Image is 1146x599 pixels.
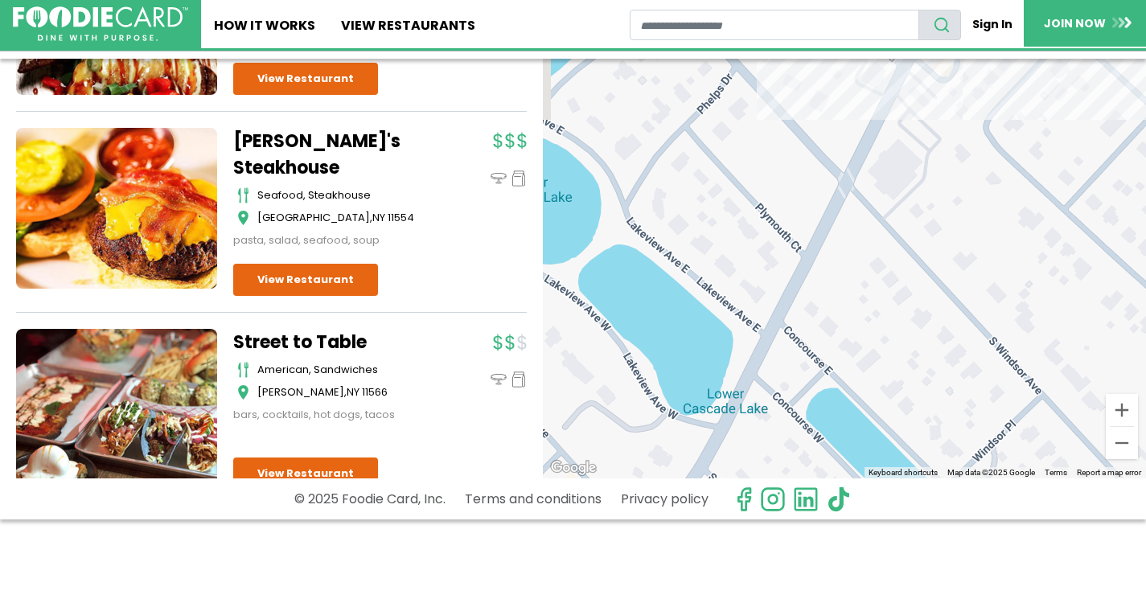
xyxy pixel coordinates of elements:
[491,170,507,187] img: dinein_icon.svg
[233,457,378,490] a: View Restaurant
[237,384,249,400] img: map_icon.svg
[237,210,249,226] img: map_icon.svg
[1045,468,1067,477] a: Terms
[1077,468,1141,477] a: Report a map error
[233,63,378,95] a: View Restaurant
[257,187,434,203] div: seafood, steakhouse
[233,329,434,355] a: Street to Table
[257,384,344,400] span: [PERSON_NAME]
[621,485,709,513] a: Privacy policy
[1106,394,1138,426] button: Zoom in
[491,371,507,388] img: dinein_icon.svg
[547,457,600,478] img: Google
[347,384,359,400] span: NY
[237,362,249,378] img: cutlery_icon.svg
[388,210,414,225] span: 11554
[257,362,434,378] div: american, sandwiches
[511,371,527,388] img: pickup_icon.svg
[961,10,1024,39] a: Sign In
[233,264,378,296] a: View Restaurant
[947,468,1035,477] span: Map data ©2025 Google
[511,170,527,187] img: pickup_icon.svg
[731,486,757,512] svg: check us out on facebook
[826,486,852,512] img: tiktok.svg
[1106,427,1138,459] button: Zoom out
[257,210,370,225] span: [GEOGRAPHIC_DATA]
[237,187,249,203] img: cutlery_icon.svg
[465,485,602,513] a: Terms and conditions
[372,210,385,225] span: NY
[13,6,188,42] img: FoodieCard; Eat, Drink, Save, Donate
[233,232,434,248] div: pasta, salad, seafood, soup
[362,384,388,400] span: 11566
[257,384,434,400] div: ,
[547,457,600,478] a: Open this area in Google Maps (opens a new window)
[793,486,819,512] img: linkedin.svg
[294,485,446,513] p: © 2025 Foodie Card, Inc.
[630,10,919,40] input: restaurant search
[233,128,434,181] a: [PERSON_NAME]'s Steakhouse
[233,407,434,423] div: bars, cocktails, hot dogs, tacos
[918,10,961,40] button: search
[869,467,938,478] button: Keyboard shortcuts
[257,210,434,226] div: ,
